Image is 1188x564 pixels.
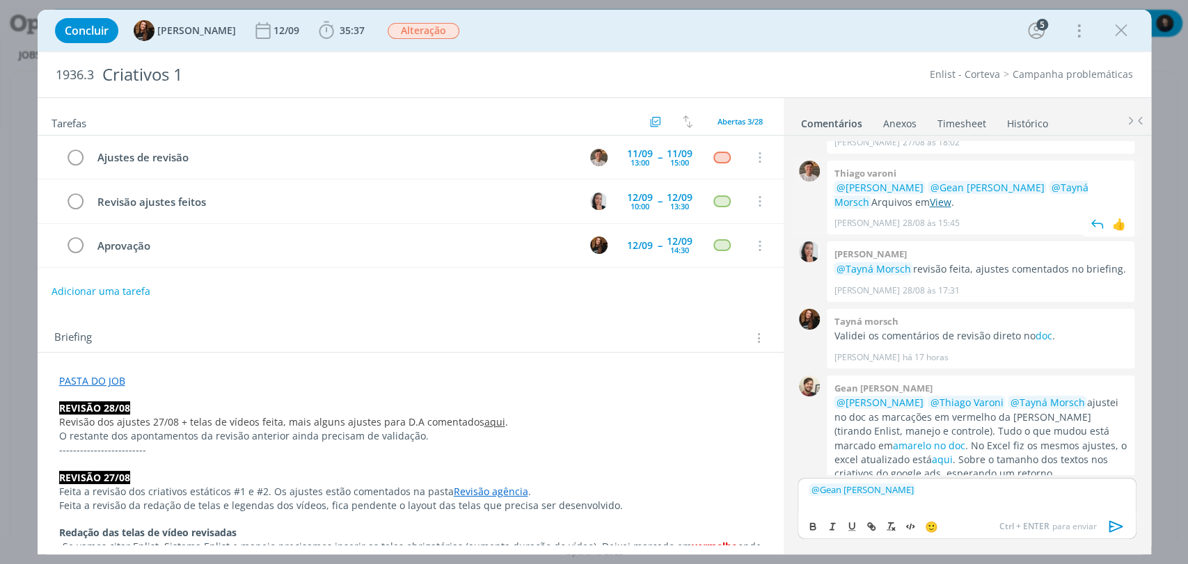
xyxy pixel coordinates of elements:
[631,159,649,166] div: 13:00
[92,237,578,255] div: Aprovação
[59,499,762,513] p: Feita a revisão da redação de telas e legendas dos vídeos, fica pendente o layout das telas que p...
[590,236,608,254] img: T
[1036,19,1048,31] div: 5
[902,136,959,149] span: 27/08 às 18:02
[134,20,236,41] button: T[PERSON_NAME]
[834,315,898,328] b: Tayná morsch
[59,485,762,499] p: Feita a revisão dos criativos estáticos #1 e #2. Os ajustes estão comentados na pasta .
[718,116,763,127] span: Abertas 3/28
[799,241,820,262] img: C
[667,193,692,202] div: 12/09
[670,246,689,254] div: 14:30
[836,181,923,194] span: @[PERSON_NAME]
[937,111,987,131] a: Timesheet
[59,415,484,428] span: Revisão dos ajustes 27/08 + telas de vídeos feita, mais alguns ajustes para D.A comentados
[38,10,1151,554] div: dialog
[834,262,1127,276] p: revisão feita, ajustes comentados no briefing.
[59,526,237,539] strong: Redação das telas de vídeo revisadas
[1035,329,1052,342] a: doc
[799,376,820,396] img: G
[902,351,948,364] span: há 17 horas
[589,235,610,256] button: T
[692,540,738,553] strong: vermelho
[52,113,86,130] span: Tarefas
[999,520,1097,533] span: para enviar
[92,149,578,166] div: Ajustes de revisão
[670,159,689,166] div: 15:00
[157,26,236,35] span: [PERSON_NAME]
[55,18,118,43] button: Concluir
[670,202,689,210] div: 13:30
[921,518,940,535] button: 🙂
[836,262,910,275] span: @Tayná Morsch
[902,217,959,229] span: 28/08 às 15:45
[387,22,460,40] button: Alteração
[667,149,692,159] div: 11/09
[631,202,649,210] div: 10:00
[834,351,899,364] p: [PERSON_NAME]
[902,284,959,297] span: 28/08 às 17:31
[834,396,1127,524] p: ajustei no doc as marcações em vermelho da [PERSON_NAME] (tirando Enlist, manejo e controle). Tud...
[924,519,937,533] span: 🙂
[799,161,820,182] img: T
[589,191,610,211] button: C
[799,309,820,330] img: T
[590,193,608,210] img: C
[1010,396,1084,409] span: @Tayná Morsch
[505,415,508,428] span: .
[59,374,125,387] a: PASTA DO JOB
[834,181,1127,209] p: Arquivos em .
[1112,216,1126,232] div: 👍
[627,149,653,159] div: 11/09
[834,167,896,179] b: Thiago varoni
[1025,19,1047,42] button: 5
[56,67,94,83] span: 1936.3
[999,520,1052,533] span: Ctrl + ENTER
[931,453,952,466] a: aqui
[59,429,762,443] p: O restante dos apontamentos da revisão anterior ainda precisam de validação.
[627,241,653,250] div: 12/09
[92,193,578,211] div: Revisão ajustes feitos
[340,24,365,37] span: 35:37
[1013,67,1133,81] a: Campanha problemáticas
[834,329,1127,343] p: Validei os comentários de revisão direto no .
[834,284,899,297] p: [PERSON_NAME]
[315,19,368,42] button: 35:37
[834,217,899,229] p: [PERSON_NAME]
[929,195,951,209] a: View
[134,20,155,41] img: T
[1006,111,1049,131] a: Histórico
[667,236,692,246] div: 12/09
[683,115,692,128] img: arrow-down-up.svg
[1087,213,1108,234] img: answer.svg
[892,439,965,452] a: amarelo no doc
[834,136,899,149] p: [PERSON_NAME]
[658,241,662,250] span: --
[836,396,923,409] span: @[PERSON_NAME]
[627,193,653,202] div: 12/09
[590,149,608,166] img: T
[97,58,679,92] div: Criativos 1
[811,483,819,496] span: @
[59,443,762,457] p: -------------------------
[59,471,130,484] strong: REVISÃO 27/08
[274,26,302,35] div: 12/09
[59,401,130,414] strong: REVISÃO 28/08
[834,382,932,394] b: Gean [PERSON_NAME]
[930,396,1003,409] span: @Thiago Varoni
[51,279,151,304] button: Adicionar uma tarefa
[589,147,610,168] button: T
[484,415,505,428] a: aqui
[834,248,906,260] b: [PERSON_NAME]
[834,181,1088,208] span: @Tayná Morsch
[811,483,913,496] span: Gean [PERSON_NAME]
[930,181,1044,194] span: @Gean [PERSON_NAME]
[388,23,459,39] span: Alteração
[54,329,92,347] span: Briefing
[800,111,863,131] a: Comentários
[883,117,917,131] div: Anexos
[658,196,662,206] span: --
[930,67,1000,81] a: Enlist - Corteva
[454,485,528,498] a: Revisão agência
[65,25,109,36] span: Concluir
